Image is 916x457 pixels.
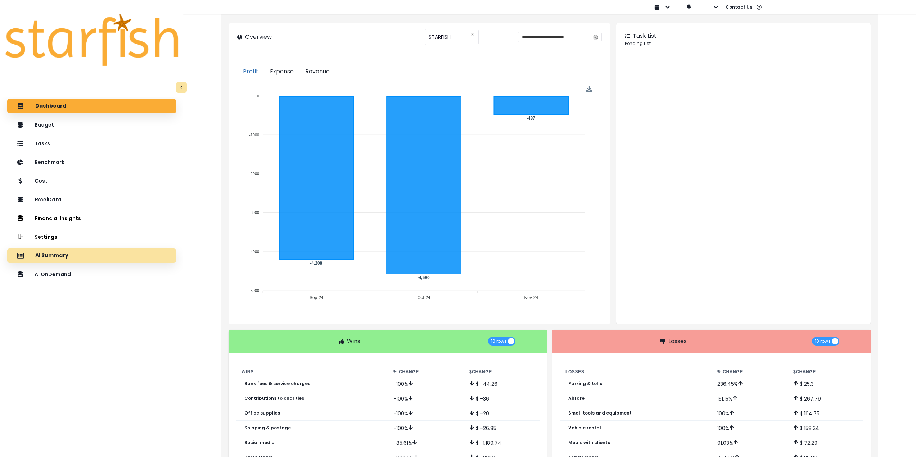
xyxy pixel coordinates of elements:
p: Budget [35,122,54,128]
button: Dashboard [7,99,176,113]
tspan: -4000 [249,250,259,254]
td: $ 25.3 [788,376,863,391]
td: 236.45 % [712,376,788,391]
span: 10 rows [815,337,831,346]
button: Expense [264,64,299,79]
td: 151.15 % [712,391,788,406]
td: $ -44.26 [464,376,540,391]
tspan: Sep-24 [310,296,324,301]
p: Vehicle rental [568,425,601,430]
tspan: -2000 [249,172,259,176]
p: Losses [668,337,687,346]
button: Benchmark [7,155,176,169]
button: Profit [237,64,264,79]
tspan: Nov-24 [524,296,538,301]
tspan: -1000 [249,133,259,137]
p: Shipping & postage [244,425,291,430]
button: Tasks [7,136,176,151]
p: ExcelData [35,197,62,203]
svg: calendar [593,35,598,40]
tspan: Oct-24 [418,296,430,301]
td: -100 % [388,376,464,391]
td: -100 % [388,391,464,406]
td: 100 % [712,406,788,421]
p: Parking & tolls [568,381,602,386]
span: STARFISH [429,29,451,45]
p: Task List [633,32,656,40]
th: % Change [712,367,788,376]
p: Small tools and equipment [568,411,632,416]
button: Budget [7,118,176,132]
td: $ -20 [464,406,540,421]
th: % Change [388,367,464,376]
tspan: -3000 [249,211,259,215]
button: AI Summary [7,248,176,263]
p: Benchmark [35,159,64,165]
svg: close [470,32,475,36]
td: $ 164.75 [788,406,863,421]
button: Cost [7,174,176,188]
p: Wins [347,337,360,346]
p: Office supplies [244,411,280,416]
div: Menu [586,86,592,92]
p: AI Summary [35,252,68,259]
td: $ 72.29 [788,435,863,450]
th: $ Change [464,367,540,376]
button: Revenue [299,64,335,79]
td: -100 % [388,406,464,421]
p: Contributions to charities [244,396,304,401]
td: $ -36 [464,391,540,406]
td: $ -26.85 [464,421,540,435]
th: Wins [236,367,388,376]
td: -85.61 % [388,435,464,450]
td: 91.03 % [712,435,788,450]
p: Dashboard [35,103,66,109]
td: $ 158.24 [788,421,863,435]
td: $ -1,189.74 [464,435,540,450]
td: $ 267.79 [788,391,863,406]
p: Overview [245,33,272,41]
p: Airfare [568,396,585,401]
button: Financial Insights [7,211,176,225]
p: Bank fees & service charges [244,381,310,386]
img: Download Profit [586,86,592,92]
button: Clear [470,31,475,38]
tspan: 0 [257,94,259,98]
p: Pending List [625,40,862,47]
button: Settings [7,230,176,244]
tspan: -5000 [249,288,259,293]
td: 100 % [712,421,788,435]
th: $ Change [788,367,863,376]
p: Social media [244,440,275,445]
p: AI OnDemand [35,271,71,278]
button: ExcelData [7,192,176,207]
p: Cost [35,178,48,184]
p: Tasks [35,141,50,147]
th: Losses [560,367,712,376]
span: 10 rows [491,337,507,346]
button: AI OnDemand [7,267,176,282]
p: Meals with clients [568,440,610,445]
td: -100 % [388,421,464,435]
